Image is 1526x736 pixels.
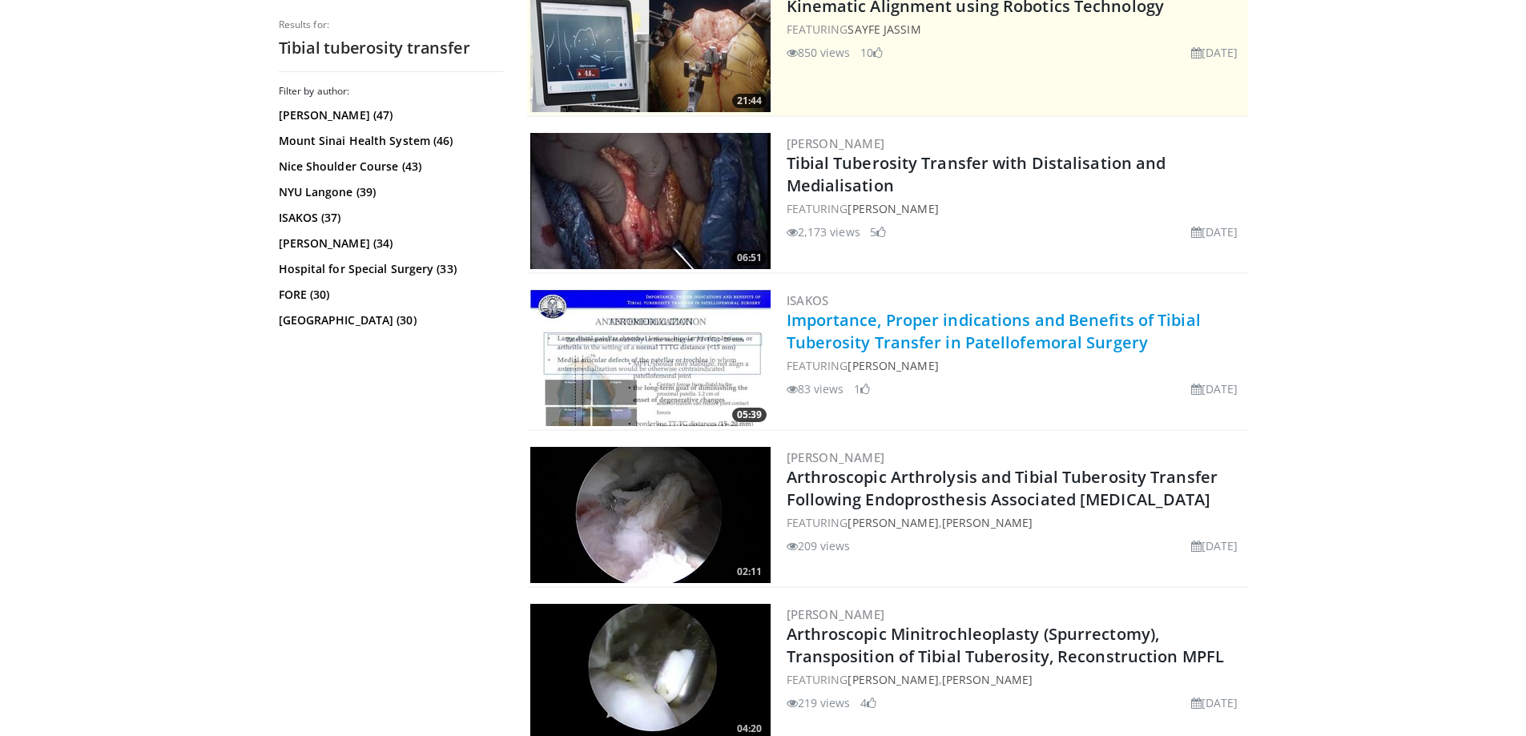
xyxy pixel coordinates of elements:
a: 06:51 [530,133,771,269]
img: e811a52a-09ea-40d0-91d2-9fa1be20391c.300x170_q85_crop-smart_upscale.jpg [530,447,771,583]
li: 4 [860,694,876,711]
span: 21:44 [732,94,767,108]
li: 5 [870,223,886,240]
div: FEATURING , [787,514,1245,531]
h2: Tibial tuberosity transfer [279,38,503,58]
a: 05:39 [530,290,771,426]
li: [DATE] [1191,44,1238,61]
span: 02:11 [732,565,767,579]
a: [PERSON_NAME] [848,201,938,216]
li: 83 views [787,380,844,397]
div: FEATURING [787,21,1245,38]
img: 16c346bc-c706-4f53-8889-8143b4ce1251.300x170_q85_crop-smart_upscale.jpg [530,133,771,269]
h3: Filter by author: [279,85,503,98]
li: [DATE] [1191,223,1238,240]
a: [GEOGRAPHIC_DATA] (30) [279,312,499,328]
a: [PERSON_NAME] [848,358,938,373]
a: [PERSON_NAME] (34) [279,235,499,251]
a: [PERSON_NAME] [848,515,938,530]
a: Arthroscopic Arthrolysis and Tibial Tuberosity Transfer Following Endoprosthesis Associated [MEDI... [787,466,1218,510]
li: 219 views [787,694,851,711]
p: Results for: [279,18,503,31]
li: [DATE] [1191,537,1238,554]
div: FEATURING [787,200,1245,217]
a: FORE (30) [279,287,499,303]
a: [PERSON_NAME] [848,672,938,687]
a: Arthroscopic Minitrochleoplasty (Spurrectomy), Transposition of Tibial Tuberosity, Reconstruction... [787,623,1225,667]
a: Importance, Proper indications and Benefits of Tibial Tuberosity Transfer in Patellofemoral Surgery [787,309,1201,353]
div: FEATURING [787,357,1245,374]
span: 06:51 [732,251,767,265]
a: Tibial Tuberosity Transfer with Distalisation and Medialisation [787,152,1166,196]
a: ISAKOS [787,292,829,308]
a: ISAKOS (37) [279,210,499,226]
a: Sayfe Jassim [848,22,920,37]
li: [DATE] [1191,380,1238,397]
a: Mount Sinai Health System (46) [279,133,499,149]
div: FEATURING , [787,671,1245,688]
a: [PERSON_NAME] [787,606,885,622]
a: [PERSON_NAME] [942,515,1033,530]
a: [PERSON_NAME] (47) [279,107,499,123]
li: [DATE] [1191,694,1238,711]
span: 04:20 [732,722,767,736]
li: 850 views [787,44,851,61]
a: [PERSON_NAME] [942,672,1033,687]
span: 05:39 [732,408,767,422]
a: [PERSON_NAME] [787,135,885,151]
a: [PERSON_NAME] [787,449,885,465]
li: 209 views [787,537,851,554]
li: 10 [860,44,883,61]
a: Nice Shoulder Course (43) [279,159,499,175]
a: 02:11 [530,447,771,583]
li: 1 [854,380,870,397]
a: Hospital for Special Surgery (33) [279,261,499,277]
li: 2,173 views [787,223,860,240]
img: 9a686dca-377d-4e64-8aad-bccb24585209.300x170_q85_crop-smart_upscale.jpg [530,290,771,426]
a: NYU Langone (39) [279,184,499,200]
